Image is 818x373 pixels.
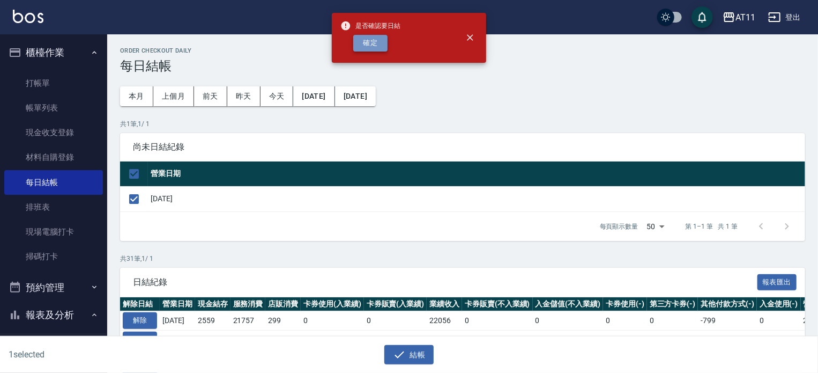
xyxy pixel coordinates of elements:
button: 昨天 [227,86,261,106]
button: 預約管理 [4,274,103,302]
td: 0 [364,311,427,331]
button: [DATE] [335,86,376,106]
th: 業績收入 [427,297,462,311]
a: 報表目錄 [4,333,103,358]
th: 第三方卡券(-) [647,297,698,311]
td: 0 [462,331,533,350]
th: 營業日期 [160,297,195,311]
a: 現場電腦打卡 [4,220,103,244]
td: 2559 [195,311,230,331]
td: 22056 [427,311,462,331]
a: 排班表 [4,195,103,220]
a: 帳單列表 [4,96,103,120]
th: 卡券販賣(入業績) [364,297,427,311]
td: [DATE] [160,311,195,331]
td: 21757 [230,311,266,331]
button: 報表及分析 [4,301,103,329]
p: 每頁顯示數量 [600,222,638,231]
a: 掃碼打卡 [4,244,103,269]
td: -799 [698,311,757,331]
img: Logo [13,10,43,23]
button: close [458,26,482,49]
td: 299 [265,311,301,331]
button: 上個月 [153,86,194,106]
h2: Order checkout daily [120,47,805,54]
button: 解除 [123,332,157,348]
p: 第 1–1 筆 共 1 筆 [686,222,738,231]
td: 0 [462,311,533,331]
span: 日結紀錄 [133,277,757,288]
td: 0 [647,331,698,350]
td: [DATE] [160,331,195,350]
th: 卡券使用(入業績) [301,297,364,311]
th: 入金使用(-) [757,297,801,311]
button: 本月 [120,86,153,106]
th: 入金儲值(不入業績) [533,297,604,311]
p: 共 1 筆, 1 / 1 [120,119,805,129]
td: 0 [533,331,604,350]
span: 尚未日結紀錄 [133,142,792,152]
td: 0 [301,331,364,350]
td: 0 [533,311,604,331]
th: 解除日結 [120,297,160,311]
h6: 1 selected [9,348,203,361]
td: 0 [301,311,364,331]
a: 材料自購登錄 [4,145,103,170]
button: 結帳 [384,345,434,365]
p: 共 31 筆, 1 / 1 [120,254,805,264]
div: 50 [643,212,668,241]
div: AT11 [735,11,755,24]
button: [DATE] [293,86,334,106]
td: 2488 [265,331,301,350]
td: 0 [603,331,647,350]
a: 打帳單 [4,71,103,96]
th: 營業日期 [148,162,805,187]
a: 現金收支登錄 [4,120,103,145]
button: 確定 [353,35,388,52]
th: 現金結存 [195,297,230,311]
button: 解除 [123,312,157,329]
button: save [691,6,713,28]
td: 14232 [195,331,230,350]
a: 報表匯出 [757,276,797,287]
td: 0 [757,331,801,350]
td: 0 [647,311,698,331]
td: 15443 [230,331,266,350]
td: [DATE] [148,186,805,211]
th: 其他付款方式(-) [698,297,757,311]
button: 今天 [261,86,294,106]
span: 是否確認要日結 [340,20,400,31]
th: 卡券使用(-) [603,297,647,311]
button: AT11 [718,6,760,28]
th: 卡券販賣(不入業績) [462,297,533,311]
th: 服務消費 [230,297,266,311]
td: 0 [364,331,427,350]
th: 店販消費 [265,297,301,311]
button: 前天 [194,86,227,106]
button: 報表匯出 [757,274,797,291]
td: 0 [603,311,647,331]
td: -3699 [698,331,757,350]
button: 櫃檯作業 [4,39,103,67]
td: 17931 [427,331,462,350]
h3: 每日結帳 [120,58,805,74]
td: 0 [757,311,801,331]
button: 登出 [764,8,805,27]
a: 每日結帳 [4,170,103,195]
